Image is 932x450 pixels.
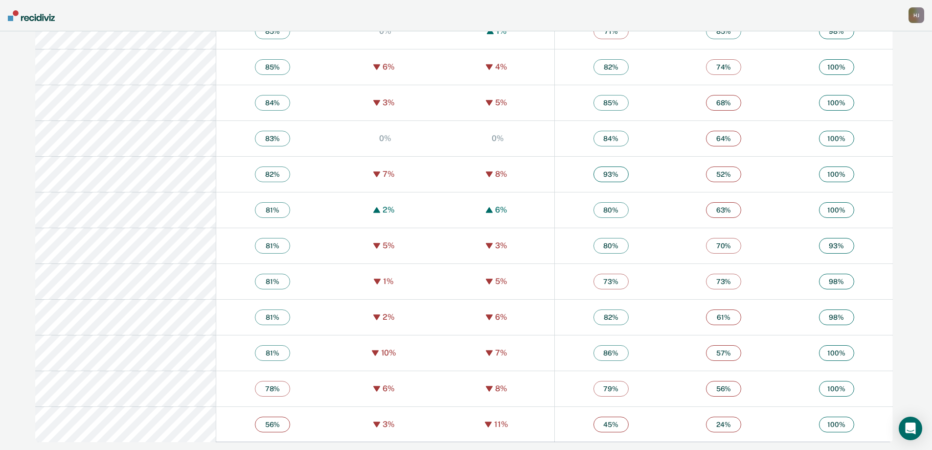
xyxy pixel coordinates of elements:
span: 83 % [255,131,290,146]
div: 11% [492,420,511,429]
div: 7% [380,169,397,179]
div: 6% [493,312,510,322]
div: 0% [377,134,394,143]
span: 57 % [706,345,741,361]
span: 81 % [255,238,290,254]
span: 93 % [819,238,854,254]
span: 56 % [706,381,741,397]
span: 79 % [593,381,629,397]
div: 3% [380,98,397,107]
span: 61 % [706,309,741,325]
div: 2% [380,312,397,322]
span: 100 % [819,131,854,146]
div: 5% [493,277,510,286]
span: 73 % [706,274,741,289]
span: 82 % [255,166,290,182]
span: 81 % [255,274,290,289]
span: 84 % [255,95,290,111]
span: 81 % [255,309,290,325]
div: 8% [493,384,510,393]
span: 98 % [819,309,854,325]
div: Open Intercom Messenger [899,417,922,440]
span: 81 % [255,202,290,218]
span: 63 % [706,202,741,218]
div: 6% [380,62,397,71]
div: 0% [489,134,506,143]
span: 81 % [255,345,290,361]
span: 82 % [593,309,629,325]
span: 73 % [593,274,629,289]
span: 64 % [706,131,741,146]
span: 100 % [819,417,854,432]
div: 5% [380,241,397,250]
div: 4% [493,62,510,71]
span: 100 % [819,166,854,182]
div: 3% [493,241,510,250]
span: 80 % [593,238,629,254]
span: 74 % [706,59,741,75]
span: 80 % [593,202,629,218]
div: 8% [493,169,510,179]
span: 100 % [819,345,854,361]
img: Recidiviz [8,10,55,21]
div: 10% [379,348,399,357]
span: 82 % [593,59,629,75]
div: 1% [381,277,396,286]
span: 78 % [255,381,290,397]
span: 68 % [706,95,741,111]
button: HJ [909,7,924,23]
div: 6% [380,384,397,393]
span: 100 % [819,202,854,218]
span: 56 % [255,417,290,432]
div: 6% [493,205,510,214]
div: 2% [380,205,397,214]
span: 100 % [819,381,854,397]
span: 52 % [706,166,741,182]
span: 85 % [593,95,629,111]
div: H J [909,7,924,23]
span: 45 % [593,417,629,432]
span: 84 % [593,131,629,146]
span: 100 % [819,95,854,111]
span: 93 % [593,166,629,182]
span: 98 % [819,274,854,289]
span: 100 % [819,59,854,75]
span: 86 % [593,345,629,361]
span: 70 % [706,238,741,254]
span: 85 % [255,59,290,75]
span: 24 % [706,417,741,432]
div: 5% [493,98,510,107]
div: 7% [493,348,510,357]
div: 3% [380,420,397,429]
